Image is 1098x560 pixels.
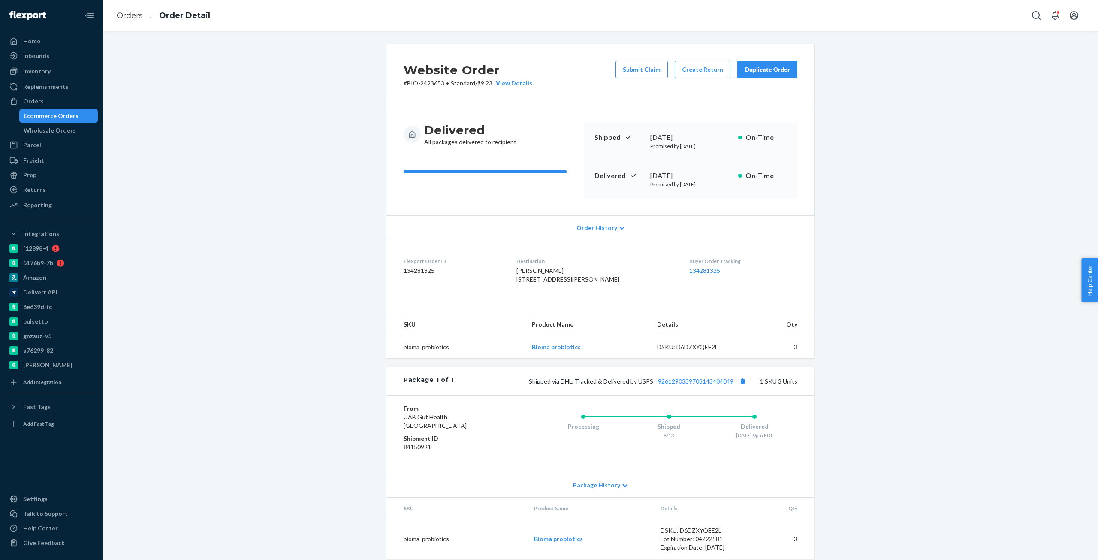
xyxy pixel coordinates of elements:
[737,61,797,78] button: Duplicate Order
[23,317,48,326] div: pulsetto
[748,519,814,559] td: 3
[661,535,741,543] div: Lot Number: 04222581
[573,481,620,490] span: Package History
[5,400,98,414] button: Fast Tags
[117,11,143,20] a: Orders
[23,185,46,194] div: Returns
[712,422,797,431] div: Delivered
[745,133,787,142] p: On-Time
[5,256,98,270] a: 5176b9-7b
[19,124,98,137] a: Wholesale Orders
[744,336,814,359] td: 3
[654,498,748,519] th: Details
[5,375,98,389] a: Add Integration
[23,420,54,427] div: Add Fast Tag
[5,358,98,372] a: [PERSON_NAME]
[5,138,98,152] a: Parcel
[5,154,98,167] a: Freight
[5,242,98,255] a: f12898-4
[594,133,643,142] p: Shipped
[23,171,36,179] div: Prep
[23,82,69,91] div: Replenishments
[24,126,76,135] div: Wholesale Orders
[5,80,98,94] a: Replenishments
[386,498,527,519] th: SKU
[446,79,449,87] span: •
[650,313,745,336] th: Details
[650,171,731,181] div: [DATE]
[23,259,53,267] div: 5176b9-7b
[492,79,532,88] button: View Details
[516,257,676,265] dt: Destination
[23,332,51,340] div: gnzsuz-v5
[404,266,503,275] dd: 134281325
[404,257,503,265] dt: Flexport Order ID
[737,375,748,387] button: Copy tracking number
[386,519,527,559] td: bioma_probiotics
[424,122,516,146] div: All packages delivered to recipient
[9,11,46,20] img: Flexport logo
[23,509,68,518] div: Talk to Support
[626,422,712,431] div: Shipped
[159,11,210,20] a: Order Detail
[534,535,583,542] a: Bioma probiotics
[5,417,98,431] a: Add Fast Tag
[404,79,532,88] p: # BIO-2423653 / $9.23
[23,37,40,45] div: Home
[1065,7,1083,24] button: Open account menu
[5,344,98,357] a: a76299-82
[661,526,741,535] div: DSKU: D6DZXYQEE2L
[23,201,52,209] div: Reporting
[594,171,643,181] p: Delivered
[23,97,44,106] div: Orders
[675,61,730,78] button: Create Return
[650,133,731,142] div: [DATE]
[516,267,619,283] span: [PERSON_NAME] [STREET_ADDRESS][PERSON_NAME]
[5,329,98,343] a: gnzsuz-v5
[5,315,98,328] a: pulsetto
[23,141,41,149] div: Parcel
[5,49,98,63] a: Inbounds
[745,171,787,181] p: On-Time
[576,224,617,232] span: Order History
[689,267,720,274] a: 134281325
[5,198,98,212] a: Reporting
[81,7,98,24] button: Close Navigation
[5,168,98,182] a: Prep
[386,336,525,359] td: bioma_probiotics
[19,109,98,123] a: Ecommerce Orders
[745,65,790,74] div: Duplicate Order
[5,285,98,299] a: Deliverr API
[404,404,506,413] dt: From
[404,443,506,451] dd: 84150921
[1047,7,1064,24] button: Open notifications
[744,313,814,336] th: Qty
[525,313,650,336] th: Product Name
[404,413,467,429] span: UAB Gut Health [GEOGRAPHIC_DATA]
[527,498,654,519] th: Product Name
[110,3,217,28] ol: breadcrumbs
[23,539,65,547] div: Give Feedback
[404,375,454,387] div: Package 1 of 1
[23,67,51,76] div: Inventory
[404,434,506,443] dt: Shipment ID
[5,271,98,285] a: Amazon
[451,79,475,87] span: Standard
[1081,258,1098,302] button: Help Center
[748,498,814,519] th: Qty
[24,112,78,120] div: Ecommerce Orders
[5,521,98,535] a: Help Center
[23,361,72,369] div: [PERSON_NAME]
[5,34,98,48] a: Home
[626,432,712,439] div: 8/13
[424,122,516,138] h3: Delivered
[5,183,98,197] a: Returns
[712,432,797,439] div: [DATE] 9pm EDT
[386,313,525,336] th: SKU
[404,61,532,79] h2: Website Order
[657,343,738,351] div: DSKU: D6DZXYQEE2L
[615,61,668,78] button: Submit Claim
[23,156,44,165] div: Freight
[5,536,98,550] button: Give Feedback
